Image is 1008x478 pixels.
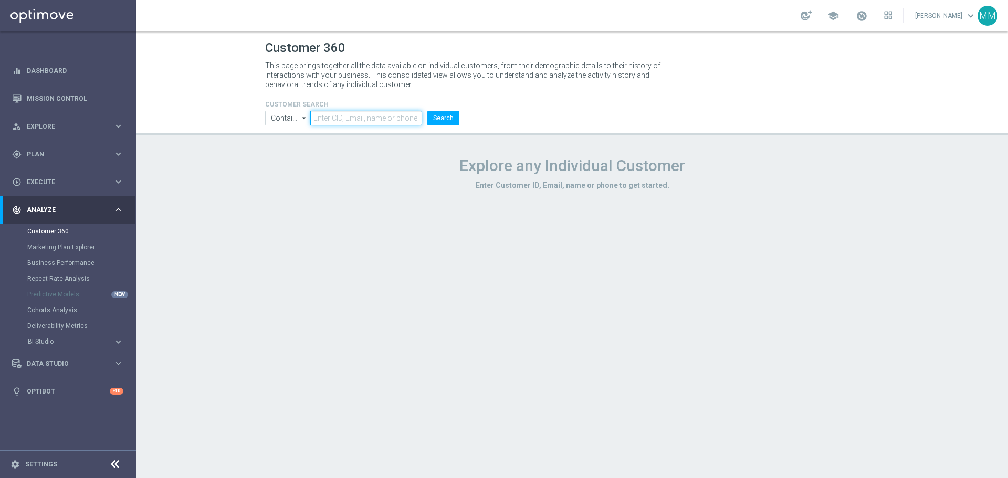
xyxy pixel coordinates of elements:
[12,122,124,131] button: person_search Explore keyboard_arrow_right
[27,255,135,271] div: Business Performance
[12,177,22,187] i: play_circle_outline
[427,111,459,125] button: Search
[965,10,976,22] span: keyboard_arrow_down
[265,40,879,56] h1: Customer 360
[12,178,124,186] button: play_circle_outline Execute keyboard_arrow_right
[27,302,135,318] div: Cohorts Analysis
[12,150,22,159] i: gps_fixed
[12,67,124,75] button: equalizer Dashboard
[27,123,113,130] span: Explore
[10,460,20,469] i: settings
[28,338,103,345] span: BI Studio
[27,239,135,255] div: Marketing Plan Explorer
[111,291,128,298] div: NEW
[12,66,22,76] i: equalizer
[265,180,879,190] h3: Enter Customer ID, Email, name or phone to get started.
[27,179,113,185] span: Execute
[12,205,22,215] i: track_changes
[12,206,124,214] button: track_changes Analyze keyboard_arrow_right
[27,306,109,314] a: Cohorts Analysis
[12,84,123,112] div: Mission Control
[12,150,113,159] div: Plan
[265,61,669,89] p: This page brings together all the data available on individual customers, from their demographic ...
[27,322,109,330] a: Deliverability Metrics
[12,359,124,368] button: Data Studio keyboard_arrow_right
[27,337,124,346] button: BI Studio keyboard_arrow_right
[12,177,113,187] div: Execute
[27,243,109,251] a: Marketing Plan Explorer
[12,122,22,131] i: person_search
[914,8,978,24] a: [PERSON_NAME]keyboard_arrow_down
[265,111,310,125] input: Contains
[12,57,123,84] div: Dashboard
[110,388,123,395] div: +10
[12,387,22,396] i: lightbulb
[310,111,422,125] input: Enter CID, Email, name or phone
[113,337,123,347] i: keyboard_arrow_right
[12,377,123,405] div: Optibot
[113,121,123,131] i: keyboard_arrow_right
[12,150,124,158] button: gps_fixed Plan keyboard_arrow_right
[27,360,113,367] span: Data Studio
[27,57,123,84] a: Dashboard
[12,94,124,103] button: Mission Control
[827,10,839,22] span: school
[299,111,310,125] i: arrow_drop_down
[12,205,113,215] div: Analyze
[27,151,113,157] span: Plan
[27,334,135,349] div: BI Studio
[28,338,113,345] div: BI Studio
[113,205,123,215] i: keyboard_arrow_right
[12,359,113,368] div: Data Studio
[12,387,124,396] button: lightbulb Optibot +10
[25,461,57,468] a: Settings
[27,318,135,334] div: Deliverability Metrics
[27,207,113,213] span: Analyze
[113,149,123,159] i: keyboard_arrow_right
[27,224,135,239] div: Customer 360
[113,358,123,368] i: keyboard_arrow_right
[12,122,113,131] div: Explore
[27,274,109,283] a: Repeat Rate Analysis
[265,101,459,108] h4: CUSTOMER SEARCH
[113,177,123,187] i: keyboard_arrow_right
[27,271,135,286] div: Repeat Rate Analysis
[265,156,879,175] h1: Explore any Individual Customer
[27,377,110,405] a: Optibot
[27,286,135,302] div: Predictive Models
[27,259,109,267] a: Business Performance
[27,84,123,112] a: Mission Control
[27,227,109,236] a: Customer 360
[978,6,997,26] div: MM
